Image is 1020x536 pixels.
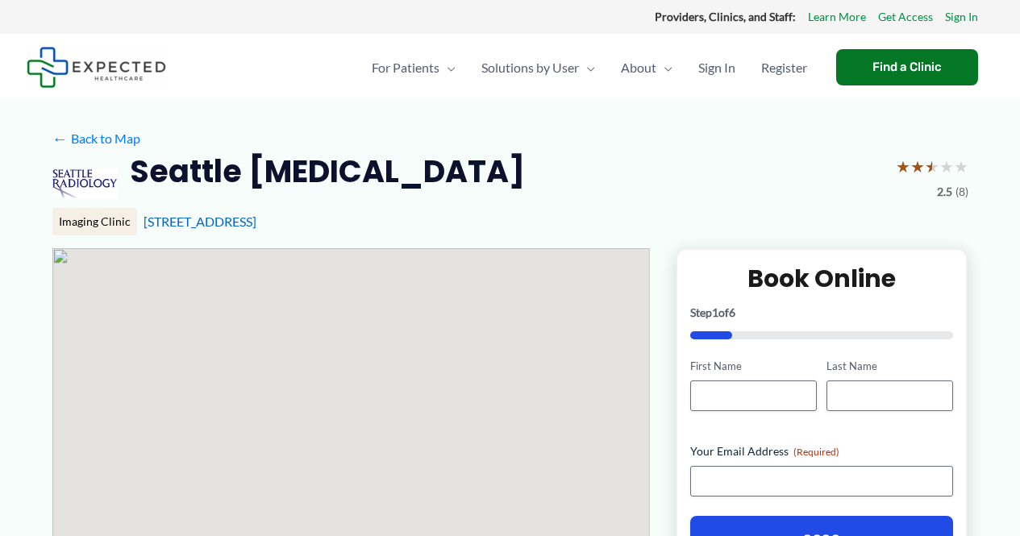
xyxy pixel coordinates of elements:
[925,152,939,181] span: ★
[910,152,925,181] span: ★
[945,6,978,27] a: Sign In
[836,49,978,85] a: Find a Clinic
[144,214,256,229] a: [STREET_ADDRESS]
[579,39,595,96] span: Menu Toggle
[793,446,839,458] span: (Required)
[359,39,468,96] a: For PatientsMenu Toggle
[826,359,953,374] label: Last Name
[27,47,166,88] img: Expected Healthcare Logo - side, dark font, small
[690,307,954,318] p: Step of
[52,127,140,151] a: ←Back to Map
[939,152,954,181] span: ★
[748,39,820,96] a: Register
[608,39,685,96] a: AboutMenu Toggle
[481,39,579,96] span: Solutions by User
[655,10,796,23] strong: Providers, Clinics, and Staff:
[729,305,735,319] span: 6
[621,39,656,96] span: About
[808,6,866,27] a: Learn More
[690,263,954,294] h2: Book Online
[130,152,525,191] h2: Seattle [MEDICAL_DATA]
[52,131,68,146] span: ←
[468,39,608,96] a: Solutions by UserMenu Toggle
[439,39,456,96] span: Menu Toggle
[52,208,137,235] div: Imaging Clinic
[685,39,748,96] a: Sign In
[712,305,718,319] span: 1
[878,6,933,27] a: Get Access
[698,39,735,96] span: Sign In
[896,152,910,181] span: ★
[656,39,672,96] span: Menu Toggle
[937,181,952,202] span: 2.5
[690,443,954,459] label: Your Email Address
[372,39,439,96] span: For Patients
[955,181,968,202] span: (8)
[761,39,807,96] span: Register
[954,152,968,181] span: ★
[359,39,820,96] nav: Primary Site Navigation
[690,359,817,374] label: First Name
